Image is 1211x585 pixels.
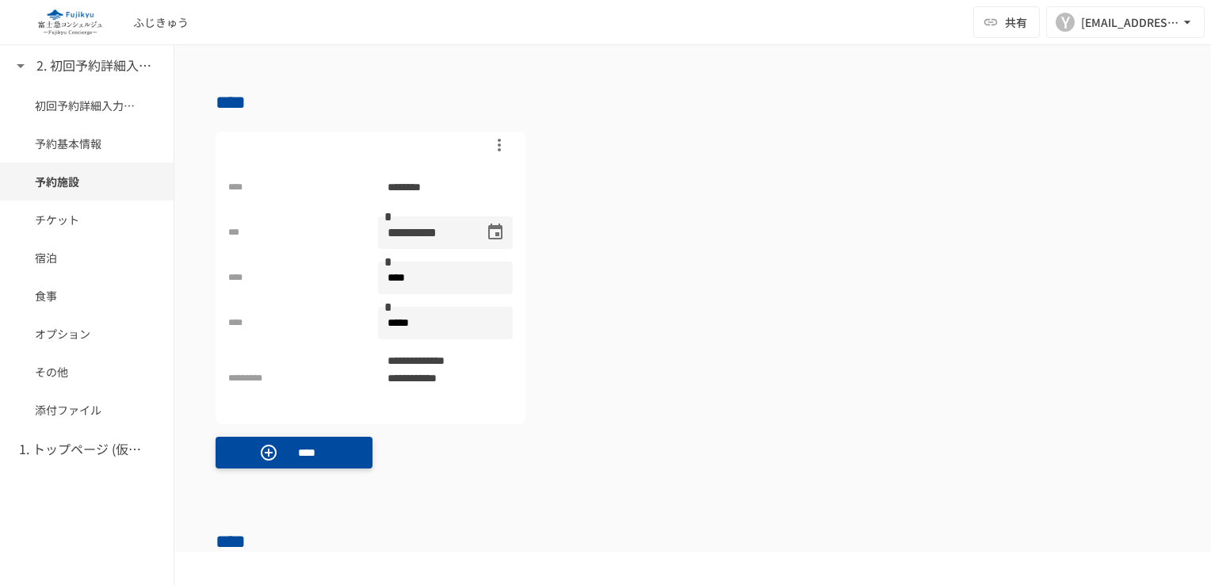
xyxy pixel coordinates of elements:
h6: 1. トップページ (仮予約一覧) [19,439,146,460]
button: Y[EMAIL_ADDRESS][DOMAIN_NAME] [1046,6,1205,38]
div: Y [1056,13,1075,32]
span: 予約基本情報 [35,135,139,152]
span: 共有 [1005,13,1027,31]
img: eQeGXtYPV2fEKIA3pizDiVdzO5gJTl2ahLbsPaD2E4R [19,10,120,35]
span: チケット [35,211,139,228]
div: [EMAIL_ADDRESS][DOMAIN_NAME] [1081,13,1179,32]
div: ふじきゅう [133,14,189,31]
span: 予約施設 [35,173,139,190]
h6: 2. 初回予約詳細入力ページ [36,55,163,76]
span: オプション [35,325,139,342]
span: 食事 [35,287,139,304]
button: Choose date, selected date is 2025年11月26日 [479,216,511,248]
span: その他 [35,363,139,380]
span: 添付ファイル [35,401,139,419]
span: 宿泊 [35,249,139,266]
button: 共有 [973,6,1040,38]
span: 初回予約詳細入力ページ [35,97,139,114]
